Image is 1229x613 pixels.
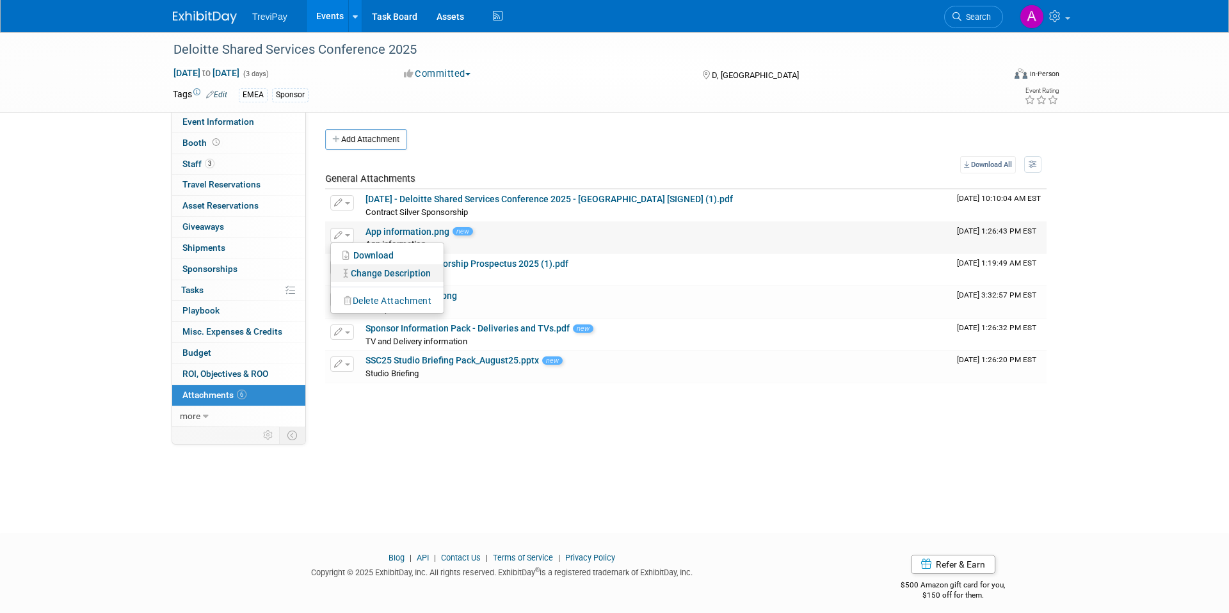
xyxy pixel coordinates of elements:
[365,239,426,249] span: App information
[182,138,222,148] span: Booth
[205,159,214,168] span: 3
[1024,88,1059,94] div: Event Rating
[535,566,540,573] sup: ®
[172,196,305,216] a: Asset Reservations
[331,264,444,282] a: Change Description
[961,12,991,22] span: Search
[182,179,261,189] span: Travel Reservations
[911,555,995,574] a: Refer & Earn
[406,553,415,562] span: |
[850,571,1057,601] div: $500 Amazon gift card for you,
[237,390,246,399] span: 6
[399,67,476,81] button: Committed
[172,406,305,427] a: more
[182,369,268,379] span: ROI, Objectives & ROO
[172,301,305,321] a: Playbook
[182,221,224,232] span: Giveaways
[957,355,1036,364] span: Upload Timestamp
[172,154,305,175] a: Staff3
[173,564,831,578] div: Copyright © 2025 ExhibitDay, Inc. All rights reserved. ExhibitDay is a registered trademark of Ex...
[206,90,227,99] a: Edit
[957,227,1036,235] span: Upload Timestamp
[182,326,282,337] span: Misc. Expenses & Credits
[389,553,405,562] a: Blog
[331,246,444,264] a: Download
[182,305,220,315] span: Playbook
[952,319,1047,351] td: Upload Timestamp
[182,200,259,211] span: Asset Reservations
[365,355,539,365] a: SSC25 Studio Briefing Pack_August25.pptx
[172,238,305,259] a: Shipments
[453,227,473,235] span: new
[182,390,246,400] span: Attachments
[210,138,222,147] span: Booth not reserved yet
[172,364,305,385] a: ROI, Objectives & ROO
[365,207,468,217] span: Contract Silver Sponsorship
[483,553,491,562] span: |
[182,159,214,169] span: Staff
[172,322,305,342] a: Misc. Expenses & Credits
[173,11,237,24] img: ExhibitDay
[1029,69,1059,79] div: In-Person
[172,217,305,237] a: Giveaways
[928,67,1059,86] div: Event Format
[957,323,1036,332] span: Upload Timestamp
[957,259,1036,267] span: Upload Timestamp
[172,112,305,132] a: Event Information
[957,291,1036,299] span: Upload Timestamp
[365,337,467,346] span: TV and Delivery information
[850,590,1057,601] div: $150 off for them.
[242,70,269,78] span: (3 days)
[573,324,593,333] span: new
[169,38,984,61] div: Deloitte Shared Services Conference 2025
[182,116,254,127] span: Event Information
[952,222,1047,254] td: Upload Timestamp
[182,243,225,253] span: Shipments
[325,173,415,184] span: General Attachments
[952,286,1047,318] td: Upload Timestamp
[172,259,305,280] a: Sponsorships
[441,553,481,562] a: Contact Us
[173,67,240,79] span: [DATE] [DATE]
[239,88,268,102] div: EMEA
[565,553,615,562] a: Privacy Policy
[712,70,799,80] span: D, [GEOGRAPHIC_DATA]
[542,356,563,365] span: new
[365,227,449,237] a: App information.png
[252,12,287,22] span: TreviPay
[365,259,568,269] a: Deloitte SSC Sponsorship Prospectus 2025 (1).pdf
[172,280,305,301] a: Tasks
[173,88,227,102] td: Tags
[172,175,305,195] a: Travel Reservations
[952,254,1047,286] td: Upload Timestamp
[957,194,1041,203] span: Upload Timestamp
[944,6,1003,28] a: Search
[272,88,309,102] div: Sponsor
[325,129,407,150] button: Add Attachment
[280,427,306,443] td: Toggle Event Tabs
[172,385,305,406] a: Attachments6
[337,292,438,310] button: Delete Attachment
[172,133,305,154] a: Booth
[960,156,1016,173] a: Download All
[431,553,439,562] span: |
[365,369,419,378] span: Studio Briefing
[182,264,237,274] span: Sponsorships
[365,194,733,204] a: [DATE] - Deloitte Shared Services Conference 2025 - [GEOGRAPHIC_DATA] [SIGNED] (1).pdf
[200,68,213,78] span: to
[952,189,1047,221] td: Upload Timestamp
[1020,4,1044,29] img: Andy Duong
[1015,68,1027,79] img: Format-Inperson.png
[493,553,553,562] a: Terms of Service
[417,553,429,562] a: API
[180,411,200,421] span: more
[181,285,204,295] span: Tasks
[555,553,563,562] span: |
[365,323,570,333] a: Sponsor Information Pack - Deliveries and TVs.pdf
[952,351,1047,383] td: Upload Timestamp
[172,343,305,363] a: Budget
[182,347,211,358] span: Budget
[257,427,280,443] td: Personalize Event Tab Strip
